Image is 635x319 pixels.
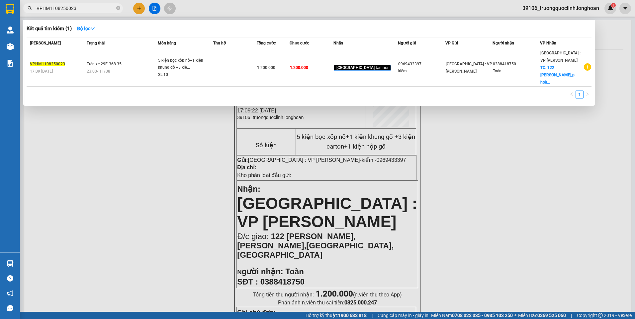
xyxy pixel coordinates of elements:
div: 5 kiện bọc xốp nổ+1 kiện khung gỗ +3 kiệ... [158,57,208,71]
li: Next Page [584,91,591,98]
span: [PERSON_NAME] [30,41,61,45]
span: Chưa cước [290,41,309,45]
img: warehouse-icon [7,43,14,50]
div: Toàn [493,68,540,75]
span: Thu hộ [213,41,226,45]
span: right [586,92,590,96]
span: [GEOGRAPHIC_DATA] tận nơi [334,65,391,71]
span: plus-circle [584,63,591,71]
img: solution-icon [7,60,14,67]
li: 1 [576,91,584,98]
span: [GEOGRAPHIC_DATA] : VP [PERSON_NAME] [446,62,492,74]
input: Tìm tên, số ĐT hoặc mã đơn [37,5,115,12]
span: Trên xe 29E-368.35 [87,62,122,66]
span: close-circle [116,6,120,10]
span: question-circle [7,275,13,282]
span: Trạng thái [87,41,105,45]
span: [GEOGRAPHIC_DATA] : VP [PERSON_NAME] [540,51,581,63]
button: right [584,91,591,98]
button: Bộ lọcdown [72,23,100,34]
span: Món hàng [158,41,176,45]
div: 0969433397 [398,61,445,68]
strong: Bộ lọc [77,26,95,31]
h3: Kết quả tìm kiếm ( 1 ) [27,25,72,32]
span: Người gửi [398,41,416,45]
span: VPHM1108250023 [30,62,65,66]
span: VP Nhận [540,41,556,45]
span: VP Gửi [445,41,458,45]
div: 0388418750 [493,61,540,68]
span: 1.200.000 [290,65,308,70]
span: left [570,92,574,96]
span: close-circle [116,5,120,12]
span: Tổng cước [257,41,276,45]
span: message [7,305,13,311]
div: SL: 10 [158,71,208,79]
img: logo-vxr [6,4,14,14]
span: Người nhận [493,41,514,45]
span: 1.200.000 [257,65,275,70]
div: kiểm [398,68,445,75]
a: 1 [576,91,583,98]
span: search [28,6,32,11]
span: down [90,26,95,31]
span: Nhãn [333,41,343,45]
li: Previous Page [568,91,576,98]
button: left [568,91,576,98]
span: TC: 122 [PERSON_NAME],p hoà... [540,65,575,85]
img: warehouse-icon [7,27,14,33]
span: notification [7,290,13,296]
img: warehouse-icon [7,260,14,267]
span: 23:00 - 11/08 [87,69,110,74]
span: 17:09 [DATE] [30,69,53,74]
